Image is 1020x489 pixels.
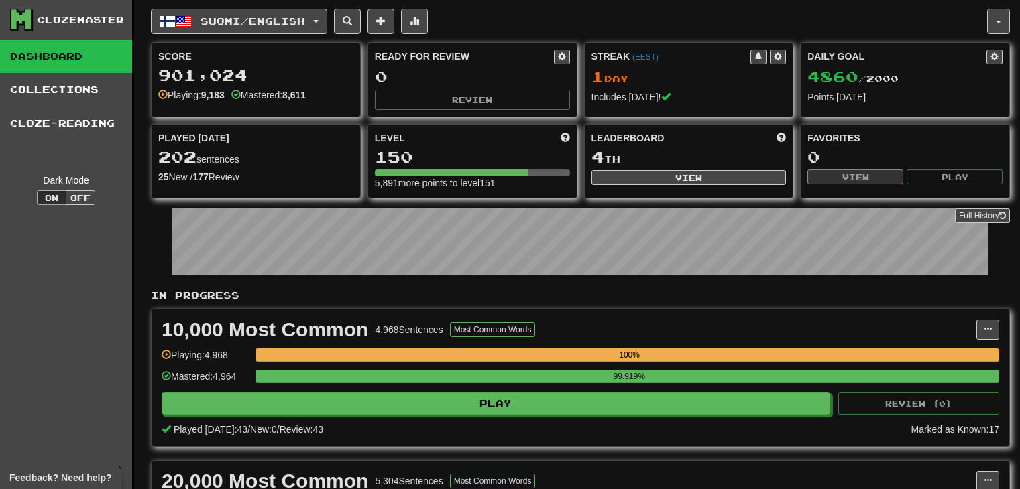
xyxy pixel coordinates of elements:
button: Suomi/English [151,9,327,34]
div: Clozemaster [37,13,124,27]
span: Review: 43 [280,424,323,435]
button: Play [162,392,830,415]
span: Level [375,131,405,145]
div: New / Review [158,170,353,184]
div: Playing: 4,968 [162,348,249,370]
button: View [807,169,903,184]
span: New: 0 [250,424,277,435]
button: Search sentences [334,9,361,34]
div: Ready for Review [375,50,554,63]
button: Add sentence to collection [367,9,394,34]
span: 1 [591,67,604,86]
div: 150 [375,149,570,165]
strong: 25 [158,171,169,182]
span: 202 [158,147,196,166]
span: Played [DATE]: 43 [174,424,247,435]
div: th [591,149,787,166]
div: Mastered: 4,964 [162,370,249,392]
div: 4,968 Sentences [375,323,443,336]
button: Play [907,169,1003,184]
div: 901,024 [158,67,353,84]
strong: 177 [192,171,208,182]
div: 100% [260,348,999,362]
a: Full History [955,208,1010,223]
div: Playing: [158,88,225,102]
span: Score more points to level up [561,131,570,145]
strong: 9,183 [201,90,225,100]
button: Most Common Words [450,322,536,337]
div: 5,304 Sentences [375,474,443,488]
span: 4 [591,147,604,166]
button: Review [375,90,570,110]
span: / [277,424,280,435]
button: Review (0) [838,392,999,415]
div: Favorites [807,131,1003,145]
div: Day [591,68,787,86]
span: This week in points, UTC [777,131,786,145]
div: Dark Mode [10,173,122,187]
span: / [247,424,250,435]
div: 10,000 Most Common [162,320,368,340]
button: View [591,170,787,185]
span: / 2000 [807,73,899,84]
div: 0 [375,68,570,85]
div: Score [158,50,353,63]
div: sentences [158,149,353,166]
span: Leaderboard [591,131,665,145]
div: 5,891 more points to level 151 [375,176,570,190]
div: Points [DATE] [807,90,1003,104]
button: Off [66,190,95,205]
a: (EEST) [632,52,659,62]
div: Streak [591,50,751,63]
strong: 8,611 [282,90,306,100]
div: 0 [807,149,1003,165]
button: More stats [401,9,428,34]
span: Suomi / English [201,15,305,27]
div: Daily Goal [807,50,986,64]
div: Includes [DATE]! [591,90,787,104]
button: On [37,190,66,205]
span: Open feedback widget [9,471,111,484]
div: 99.919% [260,370,999,383]
button: Most Common Words [450,474,536,488]
div: Mastered: [231,88,306,102]
span: 4860 [807,67,858,86]
span: Played [DATE] [158,131,229,145]
div: Marked as Known: 17 [911,423,999,436]
p: In Progress [151,289,1010,302]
